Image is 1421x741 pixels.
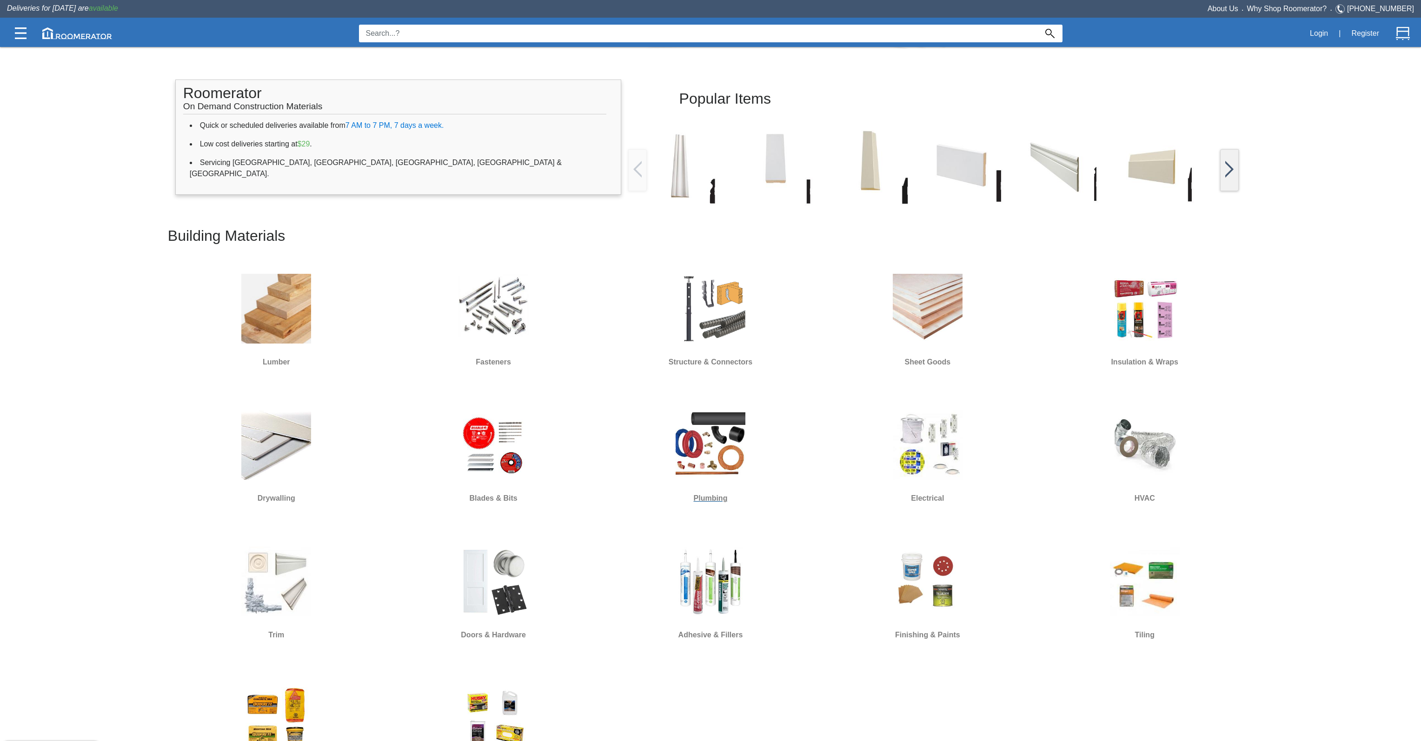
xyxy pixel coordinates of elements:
img: DH.jpg [458,547,528,616]
img: Telephone.svg [1335,3,1347,15]
img: Sheet_Good.jpg [893,274,963,344]
img: Tiling.jpg [1110,547,1180,616]
img: Electrical.jpg [893,410,963,480]
h6: Electrical [870,492,986,504]
span: • [1327,8,1335,12]
h6: Trim [218,629,334,641]
a: Finishing & Paints [870,540,986,647]
li: Low cost deliveries starting at . [190,135,607,153]
a: Doors & Hardware [435,540,551,647]
button: Register [1346,24,1384,43]
h6: Blades & Bits [435,492,551,504]
img: Blades-&-Bits.jpg [458,410,528,480]
img: Lumber.jpg [241,274,311,344]
span: • [1238,8,1247,12]
h6: Fasteners [435,356,551,368]
input: Search...? [359,25,1037,42]
a: Fasteners [435,267,551,374]
img: Screw.jpg [458,274,528,344]
img: /app/images/Buttons/favicon.jpg [1225,161,1234,178]
h6: Adhesive & Fillers [652,629,769,641]
a: About Us [1208,5,1238,13]
h6: Drywalling [218,492,334,504]
img: /app/images/Buttons/favicon.jpg [1211,125,1293,206]
span: available [89,4,118,12]
img: roomerator-logo.svg [42,27,112,39]
h6: Structure & Connectors [652,356,769,368]
a: Electrical [870,403,986,510]
h6: Finishing & Paints [870,629,986,641]
a: Sheet Goods [870,267,986,374]
img: Cart.svg [1396,26,1410,40]
a: Insulation & Wraps [1087,267,1203,374]
img: Caulking.jpg [676,547,745,616]
img: /app/images/Buttons/favicon.jpg [633,161,642,178]
img: Finishing_&_Paints.jpg [893,547,963,616]
img: Categories.svg [15,27,27,39]
a: Plumbing [652,403,769,510]
h6: HVAC [1087,492,1203,504]
img: Moulding_&_Millwork.jpg [241,547,311,616]
span: Deliveries for [DATE] are [7,4,118,12]
a: Tiling [1087,540,1203,647]
li: Servicing [GEOGRAPHIC_DATA], [GEOGRAPHIC_DATA], [GEOGRAPHIC_DATA], [GEOGRAPHIC_DATA] & [GEOGRAPHI... [190,153,607,183]
img: S&H.jpg [676,274,745,344]
a: [PHONE_NUMBER] [1347,5,1414,13]
img: /app/images/Buttons/favicon.jpg [1021,125,1102,206]
img: HVAC.jpg [1110,410,1180,480]
h6: Plumbing [652,492,769,504]
h2: Building Materials [168,220,1253,251]
span: 7 AM to 7 PM, 7 days a week. [345,121,444,129]
h6: Tiling [1087,629,1203,641]
a: Trim [218,540,334,647]
img: /app/images/Buttons/favicon.jpg [925,125,1007,206]
img: Drywall.jpg [241,410,311,480]
h6: Insulation & Wraps [1087,356,1203,368]
div: | [1333,23,1346,44]
span: On Demand Construction Materials [183,97,323,111]
img: /app/images/Buttons/favicon.jpg [1116,125,1197,206]
span: $29 [298,140,310,148]
a: Adhesive & Fillers [652,540,769,647]
h2: Popular Items [679,83,1188,114]
img: /app/images/Buttons/favicon.jpg [830,125,911,206]
a: Structure & Connectors [652,267,769,374]
h6: Doors & Hardware [435,629,551,641]
a: HVAC [1087,403,1203,510]
img: /app/images/Buttons/favicon.jpg [735,125,816,206]
a: Drywalling [218,403,334,510]
h1: Roomerator [183,80,606,114]
img: /app/images/Buttons/favicon.jpg [639,125,721,206]
h6: Lumber [218,356,334,368]
a: Lumber [218,267,334,374]
img: Search_Icon.svg [1045,29,1055,38]
a: Blades & Bits [435,403,551,510]
a: Why Shop Roomerator? [1247,5,1327,13]
li: Quick or scheduled deliveries available from [190,116,607,135]
img: Plumbing.jpg [676,410,745,480]
h6: Sheet Goods [870,356,986,368]
button: Login [1305,24,1333,43]
img: Insulation.jpg [1110,274,1180,344]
